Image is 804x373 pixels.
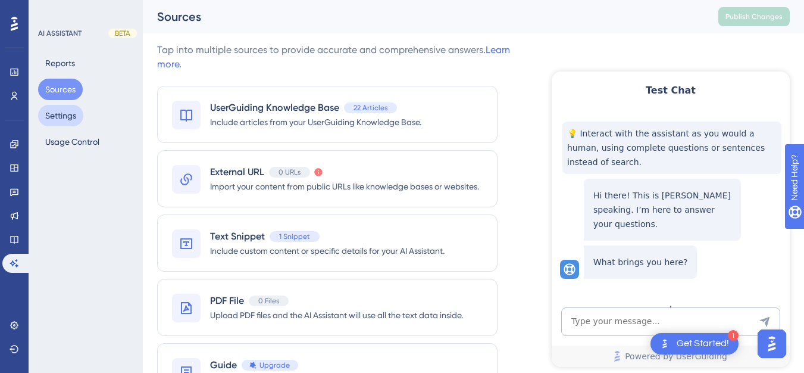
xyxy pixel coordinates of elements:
button: Usage Control [38,131,107,153]
span: Import your content from public URLs like knowledge bases or websites. [210,179,479,194]
span: 1 Snippet [279,232,310,241]
div: Sources [157,8,689,25]
button: Reports [38,52,82,74]
button: Sources [38,79,83,100]
span: 22 Articles [353,103,387,113]
span: Need Help? [28,3,74,17]
button: Publish Changes [718,7,790,26]
img: launcher-image-alternative-text [658,337,672,351]
div: Open Get Started! checklist, remaining modules: 1 [650,333,739,355]
span: External URL [210,165,264,179]
iframe: UserGuiding AI Assistant [552,72,790,367]
span: Upload PDF files and the AI Assistant will use all the text data inside. [210,308,463,322]
div: BETA [108,29,137,38]
span: Publish Changes [725,12,783,21]
span: Guide [210,358,237,372]
span: Text Snippet [210,229,265,244]
div: Get Started! [677,337,729,350]
button: Settings [38,105,83,126]
span: Upgrade [259,360,290,370]
span: 0 Files [258,296,279,306]
span: UserGuiding Knowledge Base [210,101,339,115]
div: AI ASSISTANT [38,29,82,38]
div: 1 [728,330,739,341]
span: 0 URLs [279,167,301,177]
span: Include articles from your UserGuiding Knowledge Base. [210,115,421,129]
span: PDF File [210,294,244,308]
div: Tap into multiple sources to provide accurate and comprehensive answers. [157,43,521,72]
iframe: UserGuiding AI Assistant Launcher [754,326,790,362]
span: Include custom content or specific details for your AI Assistant. [210,244,445,258]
